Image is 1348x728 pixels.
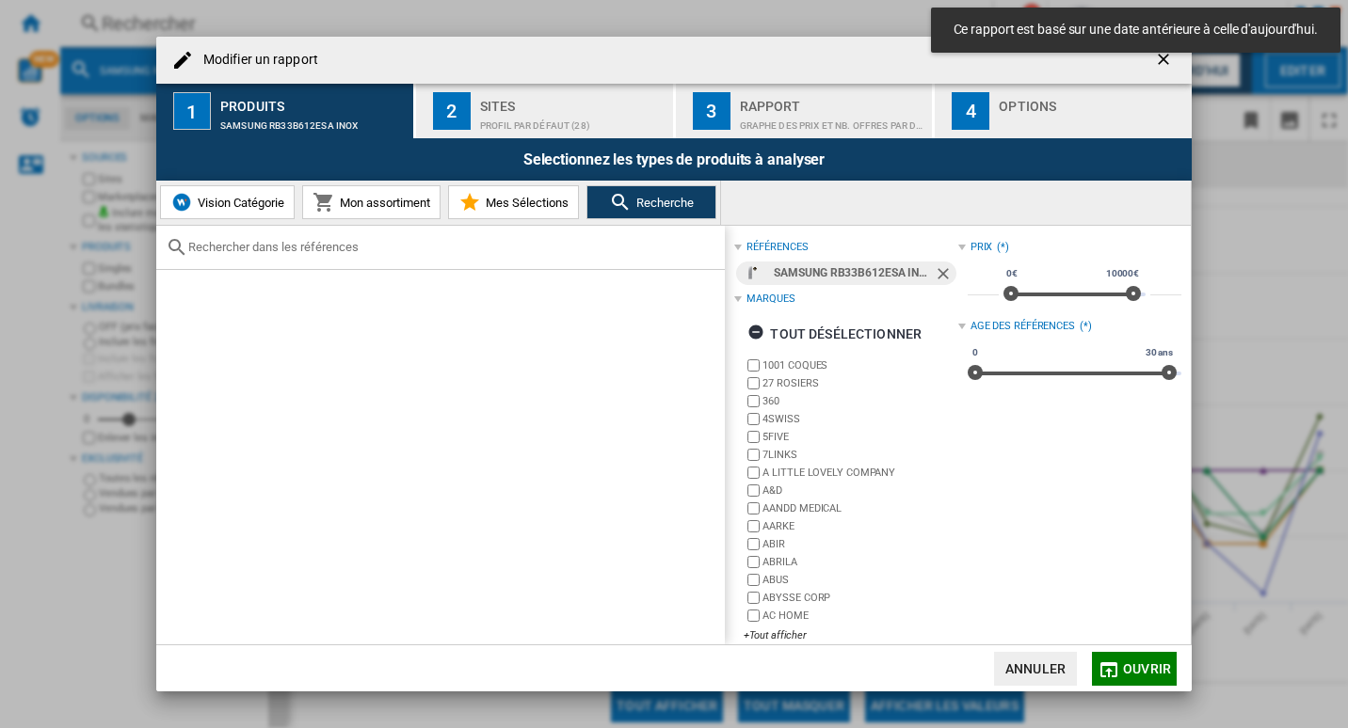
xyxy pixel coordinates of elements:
[173,92,211,130] div: 1
[762,430,957,444] label: 5FIVE
[586,185,716,219] button: Recherche
[971,240,993,255] div: Prix
[193,196,284,210] span: Vision Catégorie
[481,196,569,210] span: Mes Sélections
[156,138,1192,181] div: Selectionnez les types de produits à analyser
[693,92,730,130] div: 3
[747,395,760,407] input: brand.name
[1103,266,1142,281] span: 10000€
[747,431,760,443] input: brand.name
[762,466,957,480] label: A LITTLE LOVELY COMPANY
[762,483,957,498] label: A&D
[994,652,1077,686] button: Annuler
[762,501,957,515] label: AANDD MEDICAL
[170,191,193,214] img: wiser-icon-blue.png
[762,519,957,533] label: AARKE
[747,502,760,514] input: brand.name
[1154,50,1177,72] ng-md-icon: getI18NText('BUTTONS.CLOSE_DIALOG')
[632,196,694,210] span: Recherche
[747,574,760,586] input: brand.name
[747,520,760,532] input: brand.name
[747,556,760,568] input: brand.name
[220,91,406,111] div: Produits
[762,555,957,569] label: ABRILA
[747,377,760,389] input: brand.name
[433,92,471,130] div: 2
[747,449,760,461] input: brand.name
[747,317,922,351] div: tout désélectionner
[747,359,760,372] input: brand.name
[747,592,760,604] input: brand.name
[999,91,1184,111] div: Options
[1143,345,1176,360] span: 30 ans
[971,319,1075,334] div: Age des références
[762,448,957,462] label: 7LINKS
[934,264,956,287] ng-md-icon: Retirer
[744,628,957,642] div: +Tout afficher
[1003,266,1020,281] span: 0€
[762,573,957,587] label: ABUS
[448,185,579,219] button: Mes Sélections
[747,484,760,497] input: brand.name
[742,317,927,351] button: tout désélectionner
[762,412,957,426] label: 4SWISS
[302,185,441,219] button: Mon assortiment
[762,394,957,408] label: 360
[1092,652,1177,686] button: Ouvrir
[970,345,981,360] span: 0
[220,111,406,131] div: SAMSUNG RB33B612ESA INOX
[747,467,760,479] input: brand.name
[746,292,794,307] div: Marques
[741,263,760,282] img: fr-rb7300t-defeature-444297-rb33b612esa-ef-538961463
[156,84,415,138] button: 1 Produits SAMSUNG RB33B612ESA INOX
[774,261,933,285] div: SAMSUNG RB33B612ESA INOX
[762,358,957,372] label: 1001 COQUES
[480,91,666,111] div: Sites
[762,537,957,551] label: ABIR
[194,51,318,70] h4: Modifier un rapport
[416,84,675,138] button: 2 Sites Profil par défaut (28)
[762,609,957,623] label: AC HOME
[762,591,957,605] label: ABYSSE CORP
[740,91,925,111] div: Rapport
[1123,661,1171,676] span: Ouvrir
[952,92,989,130] div: 4
[948,21,1324,40] span: Ce rapport est basé sur une date antérieure à celle d'aujourd'hui.
[746,240,808,255] div: références
[480,111,666,131] div: Profil par défaut (28)
[188,240,715,254] input: Rechercher dans les références
[335,196,430,210] span: Mon assortiment
[747,609,760,622] input: brand.name
[740,111,925,131] div: Graphe des prix et nb. offres par distributeur
[747,413,760,425] input: brand.name
[676,84,935,138] button: 3 Rapport Graphe des prix et nb. offres par distributeur
[747,538,760,550] input: brand.name
[160,185,295,219] button: Vision Catégorie
[935,84,1192,138] button: 4 Options
[762,376,957,390] label: 27 ROSIERS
